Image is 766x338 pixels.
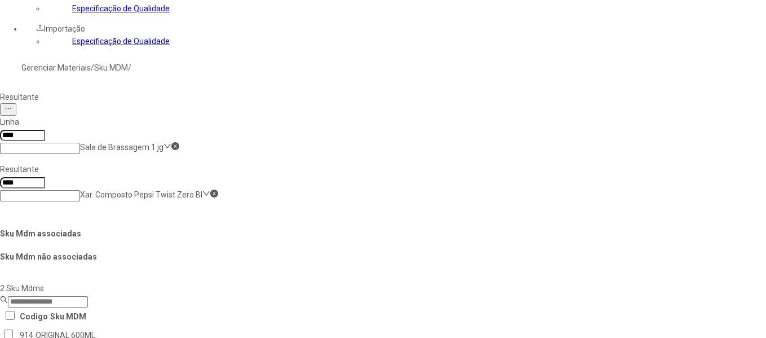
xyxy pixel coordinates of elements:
th: Sku MDM [50,309,87,324]
span: Importação [44,24,85,33]
nz-breadcrumb-separator: / [91,63,94,72]
a: Especificação de Qualidade [72,37,170,46]
a: Especificação de Qualidade [72,4,170,13]
nz-breadcrumb-separator: / [128,63,131,72]
nz-select-item: Sala de Brassagem 1 jg [80,143,163,152]
nz-select-item: Xar. Composto Pepsi Twist Zero BI [80,190,202,199]
a: Sku MDM [94,63,128,72]
a: Gerenciar Materiais [21,63,91,72]
th: Codigo [19,309,48,324]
